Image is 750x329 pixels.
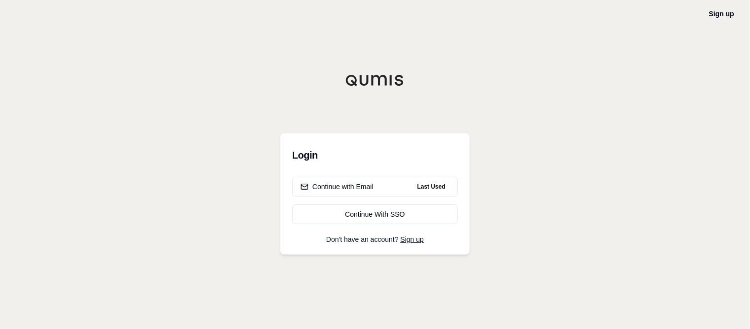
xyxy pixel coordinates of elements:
[345,74,405,86] img: Qumis
[292,177,458,197] button: Continue with EmailLast Used
[292,204,458,224] a: Continue With SSO
[292,145,458,165] h3: Login
[301,209,449,219] div: Continue With SSO
[413,181,449,193] span: Last Used
[401,235,424,243] a: Sign up
[301,182,374,192] div: Continue with Email
[709,10,734,18] a: Sign up
[292,236,458,243] p: Don't have an account?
